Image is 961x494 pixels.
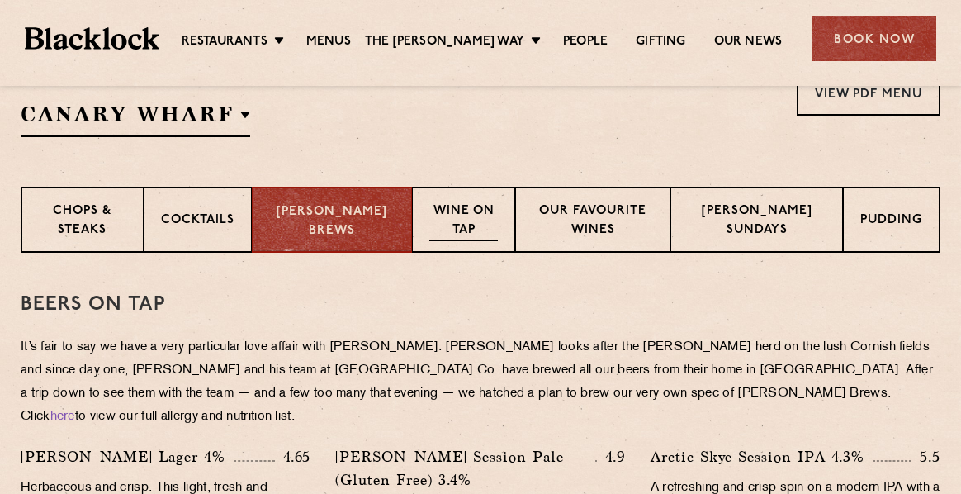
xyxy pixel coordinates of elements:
img: BL_Textured_Logo-footer-cropped.svg [25,27,159,50]
h3: Beers on tap [21,294,940,316]
a: Restaurants [182,34,267,52]
a: Menus [306,34,351,52]
p: Our favourite wines [533,202,653,241]
p: [PERSON_NAME] Lager 4% [21,445,234,468]
p: 4.9 [597,446,626,468]
p: Arctic Skye Session IPA 4.3% [651,445,873,468]
p: 4.65 [275,446,310,468]
p: 5.5 [911,446,940,468]
a: View PDF Menu [797,70,940,116]
p: Wine on Tap [429,202,498,241]
a: here [50,411,75,423]
a: Our News [714,34,783,52]
p: [PERSON_NAME] Sundays [688,202,826,241]
p: Cocktails [161,211,234,232]
h2: Canary Wharf [21,100,250,137]
p: [PERSON_NAME] Session Pale (Gluten Free) 3.4% [335,445,595,492]
a: Gifting [636,34,685,52]
a: The [PERSON_NAME] Way [365,34,524,52]
p: Chops & Steaks [39,202,126,241]
p: [PERSON_NAME] Brews [269,203,395,240]
p: It’s fair to say we have a very particular love affair with [PERSON_NAME]. [PERSON_NAME] looks af... [21,336,940,429]
div: Book Now [812,16,936,61]
a: People [563,34,608,52]
p: Pudding [860,211,922,232]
